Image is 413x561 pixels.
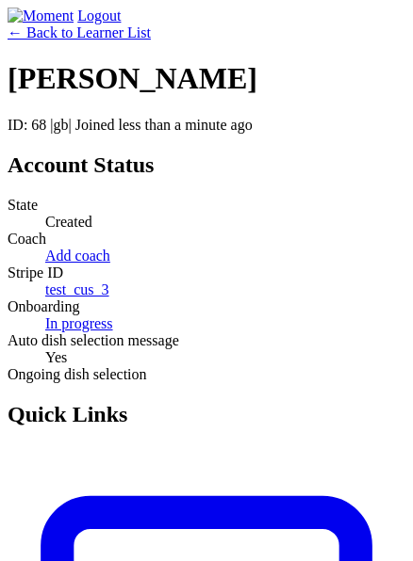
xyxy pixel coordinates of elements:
[45,214,92,230] span: Created
[8,197,405,214] dt: State
[45,315,113,331] a: In progress
[8,298,405,315] dt: Onboarding
[8,24,151,40] a: ← Back to Learner List
[8,402,405,427] h2: Quick Links
[8,231,405,248] dt: Coach
[8,264,405,281] dt: Stripe ID
[8,152,405,178] h2: Account Status
[8,366,405,383] dt: Ongoing dish selection
[8,8,74,24] img: Moment
[77,8,121,24] a: Logout
[8,117,405,134] p: ID: 68 | | Joined less than a minute ago
[45,281,109,297] a: test_cus_3
[54,117,69,133] span: gb
[8,61,405,96] h1: [PERSON_NAME]
[45,248,110,264] a: Add coach
[45,349,67,365] span: Yes
[8,332,405,349] dt: Auto dish selection message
